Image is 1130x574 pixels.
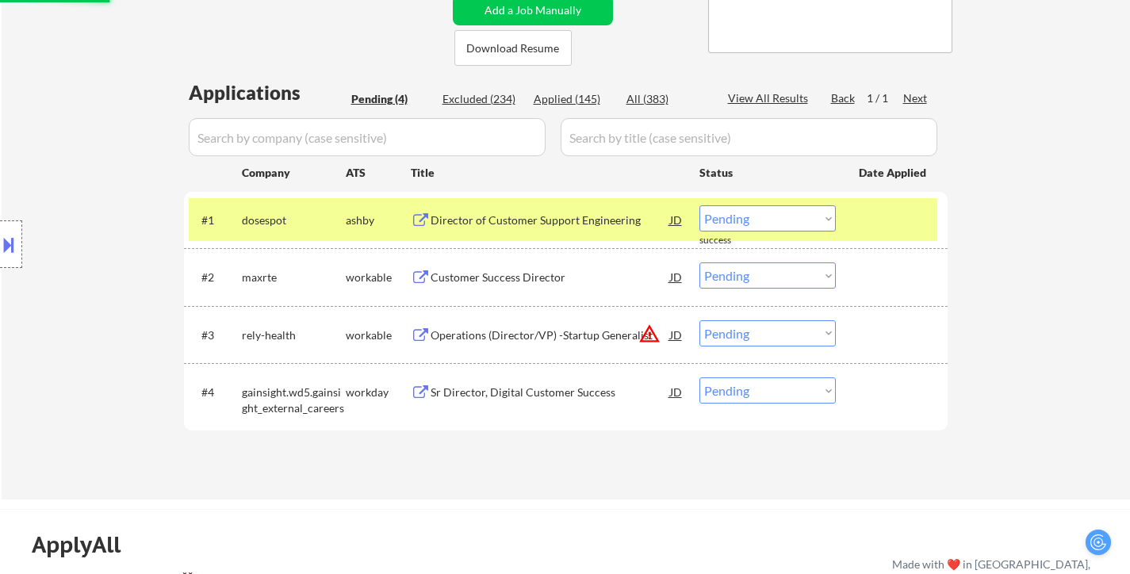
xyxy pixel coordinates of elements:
input: Search by company (case sensitive) [189,118,546,156]
div: success [699,234,763,247]
div: JD [668,320,684,349]
div: rely-health [242,327,346,343]
div: 1 / 1 [867,90,903,106]
div: Operations (Director/VP) -Startup Generalist [431,327,670,343]
div: View All Results [728,90,813,106]
div: Date Applied [859,165,929,181]
div: Applications [189,83,346,102]
div: workday [346,385,411,400]
div: #4 [201,385,229,400]
div: Director of Customer Support Engineering [431,212,670,228]
div: ATS [346,165,411,181]
div: JD [668,205,684,234]
div: dosespot [242,212,346,228]
button: Download Resume [454,30,572,66]
div: Status [699,158,836,186]
div: gainsight.wd5.gainsight_external_careers [242,385,346,415]
button: warning_amber [638,323,661,345]
div: JD [668,262,684,291]
div: Title [411,165,684,181]
div: maxrte [242,270,346,285]
div: ApplyAll [32,531,139,558]
div: Company [242,165,346,181]
div: ashby [346,212,411,228]
div: All (383) [626,91,706,107]
div: Applied (145) [534,91,613,107]
div: Sr Director, Digital Customer Success [431,385,670,400]
div: workable [346,327,411,343]
div: Customer Success Director [431,270,670,285]
div: Excluded (234) [442,91,522,107]
div: workable [346,270,411,285]
div: Next [903,90,929,106]
div: Pending (4) [351,91,431,107]
div: Back [831,90,856,106]
div: JD [668,377,684,406]
input: Search by title (case sensitive) [561,118,937,156]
